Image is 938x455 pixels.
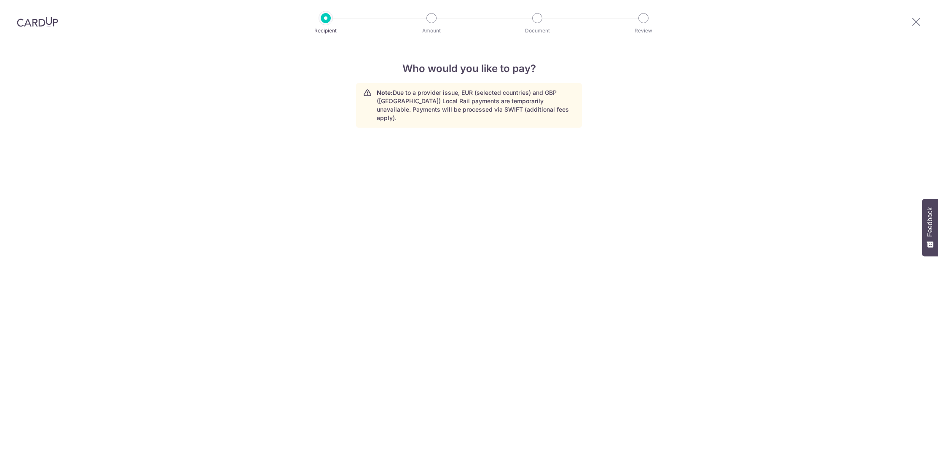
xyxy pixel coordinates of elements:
[926,207,934,237] span: Feedback
[612,27,675,35] p: Review
[17,17,58,27] img: CardUp
[922,199,938,256] button: Feedback - Show survey
[295,27,357,35] p: Recipient
[377,88,575,122] p: Due to a provider issue, EUR (selected countries) and GBP ([GEOGRAPHIC_DATA]) Local Rail payments...
[506,27,568,35] p: Document
[400,27,463,35] p: Amount
[356,61,582,76] h4: Who would you like to pay?
[377,89,393,96] strong: Note:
